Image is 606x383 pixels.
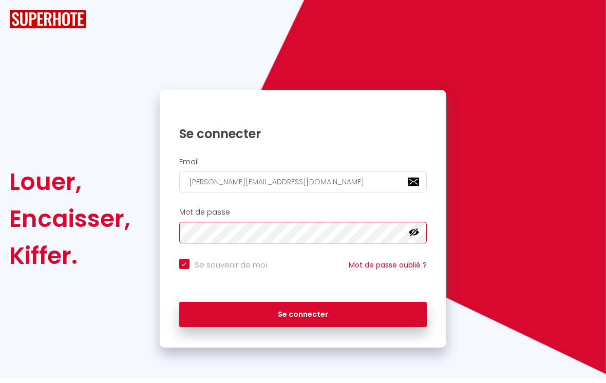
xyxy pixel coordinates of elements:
div: Encaisser, [9,205,130,242]
h1: Se connecter [179,130,427,146]
img: SuperHote logo [9,14,86,33]
button: Se connecter [179,307,427,332]
div: Kiffer. [9,242,130,279]
h2: Email [179,162,427,171]
h2: Mot de passe [179,213,427,221]
input: Ton Email [179,176,427,197]
a: Mot de passe oublié ? [349,264,427,275]
div: Louer, [9,168,130,205]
